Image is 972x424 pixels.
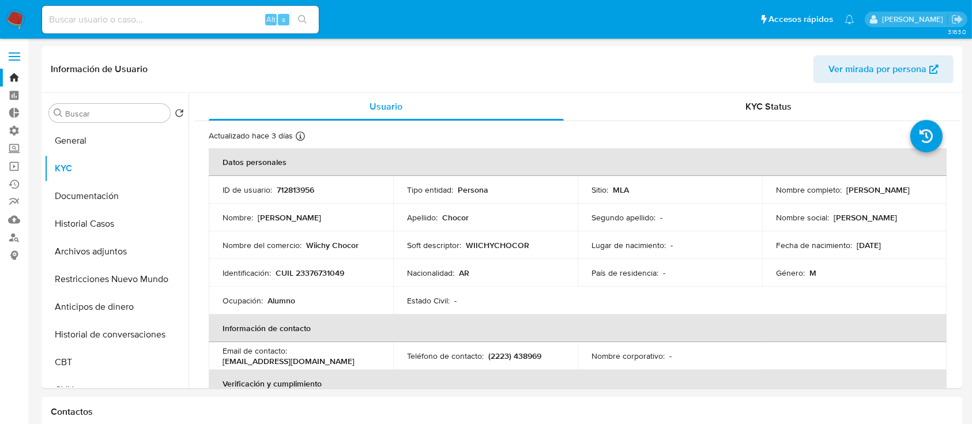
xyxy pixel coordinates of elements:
[670,240,673,250] p: -
[828,55,926,83] span: Ver mirada por persona
[54,108,63,118] button: Buscar
[857,240,881,250] p: [DATE]
[44,155,189,182] button: KYC
[223,240,302,250] p: Nombre del comercio :
[669,351,672,361] p: -
[291,12,314,28] button: search-icon
[209,130,293,141] p: Actualizado hace 3 días
[613,185,629,195] p: MLA
[44,321,189,348] button: Historial de conversaciones
[370,100,402,113] span: Usuario
[776,240,852,250] p: Fecha de nacimiento :
[268,295,295,306] p: Alumno
[459,268,469,278] p: AR
[660,212,662,223] p: -
[834,212,897,223] p: [PERSON_NAME]
[407,185,453,195] p: Tipo entidad :
[44,376,189,404] button: CVU
[223,212,253,223] p: Nombre :
[407,351,484,361] p: Teléfono de contacto :
[813,55,954,83] button: Ver mirada por persona
[466,240,529,250] p: WIICHYCHOCOR
[407,295,450,306] p: Estado Civil :
[282,14,285,25] span: s
[175,108,184,121] button: Volver al orden por defecto
[277,185,314,195] p: 712813956
[768,13,833,25] span: Accesos rápidos
[846,185,910,195] p: [PERSON_NAME]
[488,351,541,361] p: (2223) 438969
[276,268,344,278] p: CUIL 23376731049
[951,13,963,25] a: Salir
[407,212,438,223] p: Apellido :
[44,210,189,238] button: Historial Casos
[223,356,355,366] p: [EMAIL_ADDRESS][DOMAIN_NAME]
[51,406,954,418] h1: Contactos
[44,265,189,293] button: Restricciones Nuevo Mundo
[454,295,457,306] p: -
[745,100,792,113] span: KYC Status
[407,240,461,250] p: Soft descriptor :
[223,346,287,356] p: Email de contacto :
[44,293,189,321] button: Anticipos de dinero
[223,185,272,195] p: ID de usuario :
[592,212,655,223] p: Segundo apellido :
[776,268,805,278] p: Género :
[266,14,276,25] span: Alt
[845,14,854,24] a: Notificaciones
[65,108,165,119] input: Buscar
[51,63,148,75] h1: Información de Usuario
[209,148,947,176] th: Datos personales
[223,268,271,278] p: Identificación :
[592,185,608,195] p: Sitio :
[44,348,189,376] button: CBT
[223,295,263,306] p: Ocupación :
[258,212,321,223] p: [PERSON_NAME]
[44,238,189,265] button: Archivos adjuntos
[442,212,469,223] p: Chocor
[44,182,189,210] button: Documentación
[42,12,319,27] input: Buscar usuario o caso...
[592,240,666,250] p: Lugar de nacimiento :
[592,268,658,278] p: País de residencia :
[592,351,665,361] p: Nombre corporativo :
[209,370,947,397] th: Verificación y cumplimiento
[209,314,947,342] th: Información de contacto
[776,185,842,195] p: Nombre completo :
[44,127,189,155] button: General
[882,14,947,25] p: ezequiel.castrillon@mercadolibre.com
[306,240,359,250] p: Wiichy Chocor
[809,268,816,278] p: M
[407,268,454,278] p: Nacionalidad :
[663,268,665,278] p: -
[458,185,488,195] p: Persona
[776,212,829,223] p: Nombre social :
